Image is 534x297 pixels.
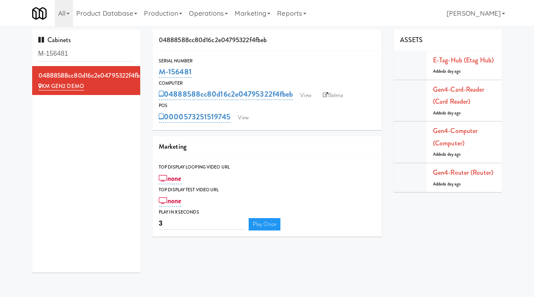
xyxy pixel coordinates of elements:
div: POS [159,102,375,110]
a: 04888588cc80d16c2e04795322f4fbeb [159,88,293,100]
a: Play Once [249,218,280,230]
span: Added [433,181,461,187]
span: ASSETS [400,35,423,45]
a: 0000573251519745 [159,111,231,123]
div: 04888588cc80d16c2e04795322f4fbeb [153,30,381,51]
span: Added [433,68,461,74]
a: none [159,195,181,207]
a: M-156481 [159,66,192,78]
a: KM GEN2 DEMO [38,82,84,90]
li: 04888588cc80d16c2e04795322f4fbeb KM GEN2 DEMO [32,66,141,95]
a: View [234,112,253,124]
a: View [296,89,315,102]
span: Marketing [159,142,186,151]
a: Gen4-computer (Computer) [433,126,478,148]
span: a day ago [444,110,461,116]
img: Micromart [32,6,47,21]
div: 04888588cc80d16c2e04795322f4fbeb [38,69,134,82]
div: Top Display Test Video Url [159,186,375,194]
a: Gen4-router (Router) [433,168,493,177]
div: Serial Number [159,57,375,65]
div: Computer [159,79,375,88]
a: Gen4-card-reader (Card Reader) [433,85,485,107]
a: Balena [319,89,348,102]
span: a day ago [444,151,461,157]
span: a day ago [444,68,461,74]
span: Cabinets [38,35,71,45]
input: Search cabinets [38,46,134,62]
div: Top Display Looping Video Url [159,163,375,171]
span: Added [433,110,461,116]
span: Added [433,151,461,157]
span: a day ago [444,181,461,187]
a: E-tag-hub (Etag Hub) [433,55,494,65]
a: none [159,173,181,184]
div: Play in X seconds [159,208,375,216]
